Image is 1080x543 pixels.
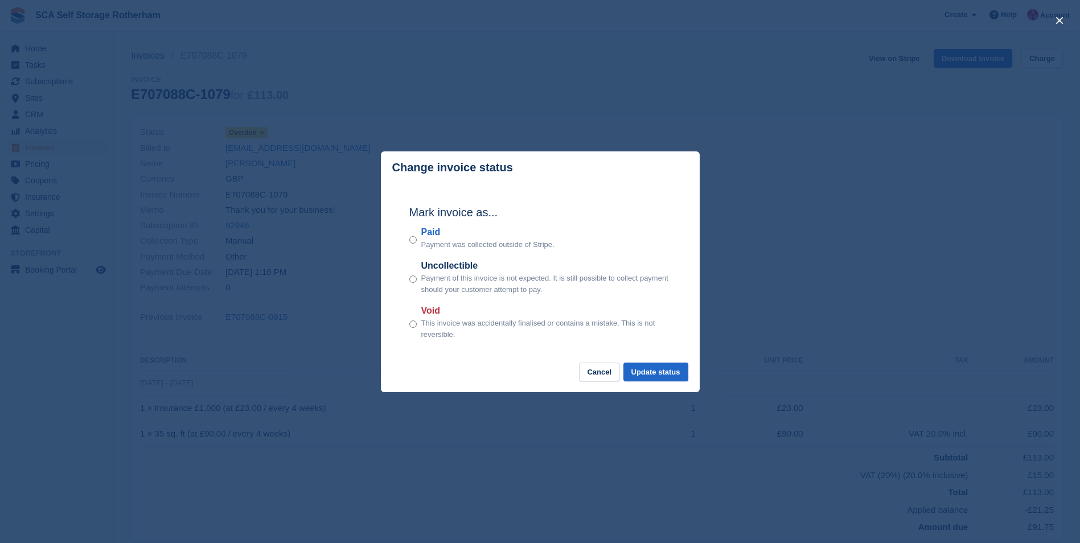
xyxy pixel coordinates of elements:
p: This invoice was accidentally finalised or contains a mistake. This is not reversible. [421,318,671,340]
button: Cancel [579,363,619,381]
label: Uncollectible [421,259,671,273]
h2: Mark invoice as... [409,204,671,221]
p: Payment of this invoice is not expected. It is still possible to collect payment should your cust... [421,273,671,295]
label: Void [421,304,671,318]
button: close [1050,11,1069,30]
p: Change invoice status [392,161,513,174]
button: Update status [623,363,688,381]
p: Payment was collected outside of Stripe. [421,239,555,250]
label: Paid [421,225,555,239]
